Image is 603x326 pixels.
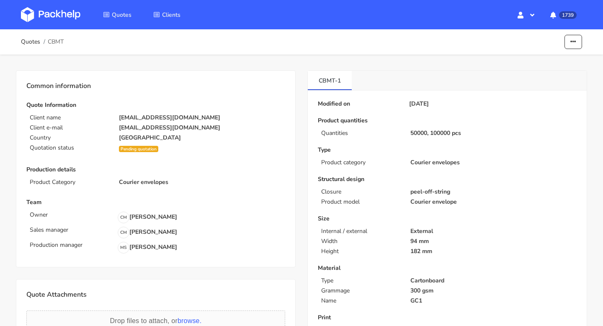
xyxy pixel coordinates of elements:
span: Drop files to attach, or [110,317,202,324]
p: Team [26,199,285,206]
p: Courier envelopes [410,159,577,166]
p: Product model [321,199,400,205]
p: 94 mm [410,238,577,245]
p: Production details [26,166,285,173]
span: Clients [162,11,180,19]
p: Modified on [318,101,406,107]
p: Material [318,265,577,272]
p: Width [321,238,400,245]
p: External [410,228,577,235]
p: Client name [30,114,109,121]
p: Production manager [30,242,113,248]
div: Pending quotation [119,146,158,152]
span: Quotes [112,11,131,19]
span: CM [118,212,129,223]
p: [DATE] [409,101,429,107]
p: Client e-mail [30,124,109,131]
p: Quantities [321,130,400,137]
span: CM [118,227,129,238]
p: [EMAIL_ADDRESS][DOMAIN_NAME] [119,124,285,131]
p: [PERSON_NAME] [118,227,177,238]
p: Closure [321,189,400,195]
p: 50000, 100000 pcs [410,130,577,137]
span: 1739 [559,11,577,19]
p: Size [318,215,577,222]
p: Structural design [318,176,577,183]
p: Cartonboard [410,277,577,284]
p: Product category [321,159,400,166]
p: Height [321,248,400,255]
p: 300 gsm [410,287,577,294]
p: Product Category [30,179,109,186]
nav: breadcrumb [21,34,64,50]
p: Country [30,135,109,141]
p: [PERSON_NAME] [118,212,177,223]
p: Product quantities [318,117,577,124]
a: Quotes [93,7,142,22]
p: peel-off-string [410,189,577,195]
p: Quote Information [26,102,285,109]
p: Name [321,298,400,304]
button: 1739 [544,7,582,22]
p: Type [321,277,400,284]
p: Common information [26,81,285,92]
p: 182 mm [410,248,577,255]
p: Print [318,314,577,321]
p: Internal / external [321,228,400,235]
span: CBMT [48,39,64,45]
p: Grammage [321,287,400,294]
p: [EMAIL_ADDRESS][DOMAIN_NAME] [119,114,285,121]
span: browse. [178,317,201,324]
p: [PERSON_NAME] [118,242,177,254]
a: Quotes [21,39,40,45]
p: [GEOGRAPHIC_DATA] [119,135,285,141]
span: MS [118,242,129,253]
p: Type [318,147,577,153]
p: Owner [30,212,113,218]
p: GC1 [410,298,577,304]
a: Clients [143,7,191,22]
p: Sales manager [30,227,113,233]
p: Quote Attachments [26,290,285,300]
a: CBMT-1 [308,71,352,89]
p: Courier envelopes [119,179,285,186]
img: Dashboard [21,7,80,22]
p: Courier envelope [410,199,577,205]
p: Quotation status [30,145,109,151]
